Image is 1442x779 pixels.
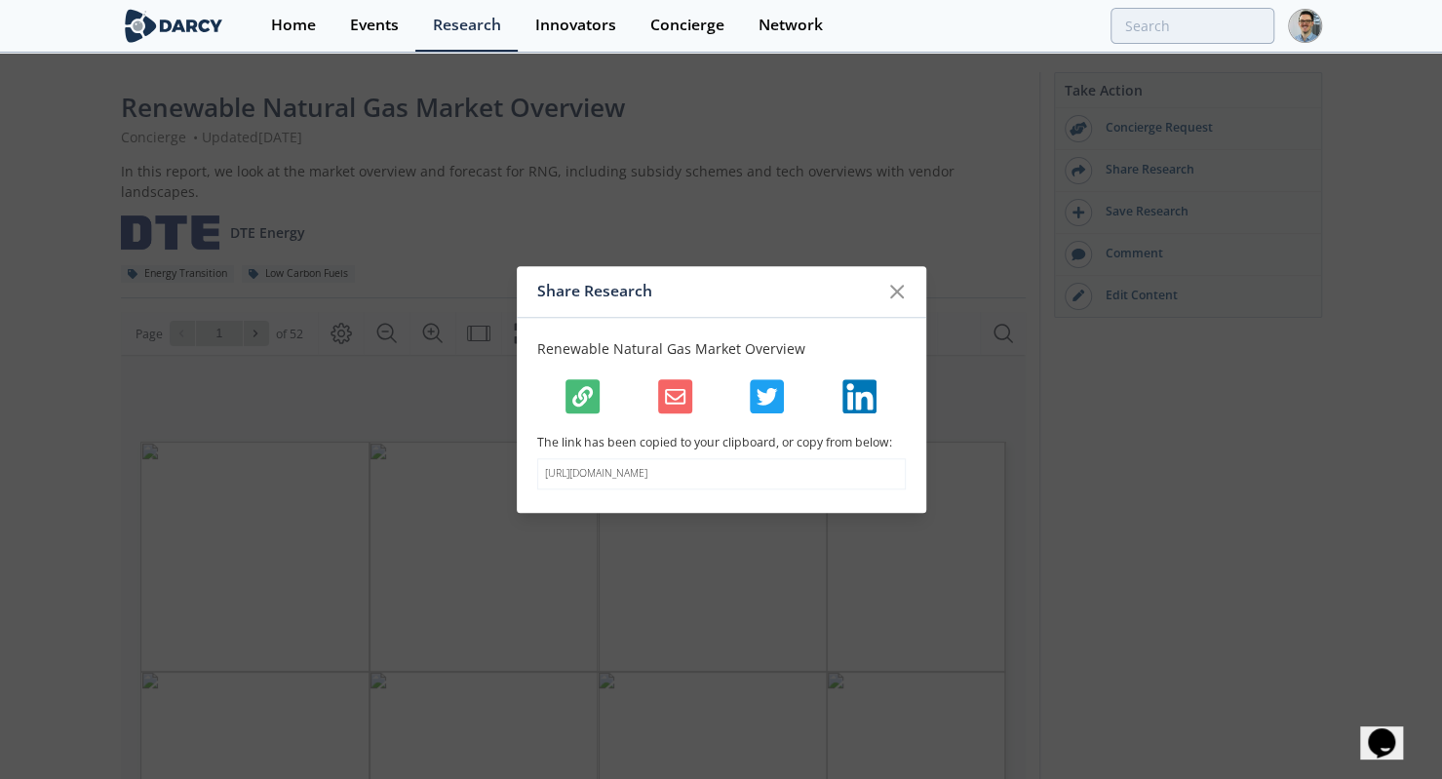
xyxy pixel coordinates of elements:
[537,338,906,359] p: Renewable Natural Gas Market Overview
[350,18,399,33] div: Events
[121,9,227,43] img: logo-wide.svg
[1111,8,1274,44] input: Advanced Search
[1360,701,1423,760] iframe: chat widget
[271,18,316,33] div: Home
[650,18,724,33] div: Concierge
[750,379,784,413] img: Shares
[535,18,616,33] div: Innovators
[537,434,906,451] p: The link has been copied to your clipboard, or copy from below:
[1288,9,1322,43] img: Profile
[545,466,898,482] p: [URL][DOMAIN_NAME]
[759,18,823,33] div: Network
[537,273,879,310] div: Share Research
[842,379,877,413] img: Shares
[433,18,501,33] div: Research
